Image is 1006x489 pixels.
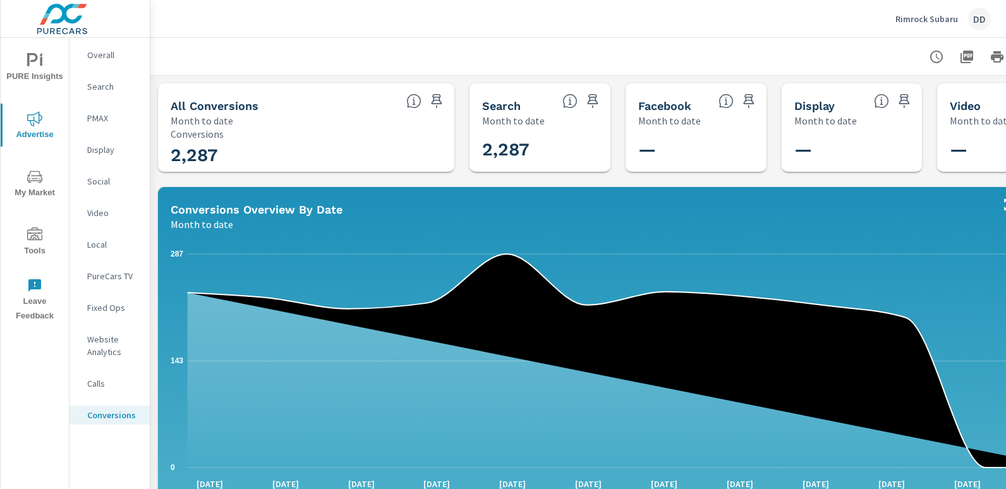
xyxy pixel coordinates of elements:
p: PureCars TV [87,270,140,282]
div: PureCars TV [70,267,150,286]
h5: Facebook [638,99,691,112]
div: Search [70,77,150,96]
span: Display Conversions include Actions, Leads and Unmapped Conversions [874,94,889,109]
div: Video [70,203,150,222]
p: Month to date [171,217,233,232]
h5: All Conversions [171,99,258,112]
p: Social [87,175,140,188]
div: Overall [70,45,150,64]
h5: Video [950,99,981,112]
span: Save this to your personalized report [894,91,914,111]
p: Conversions [87,409,140,421]
span: All conversions reported from Facebook with duplicates filtered out [718,94,734,109]
span: Save this to your personalized report [427,91,447,111]
span: Save this to your personalized report [739,91,759,111]
span: Tools [4,227,65,258]
p: Website Analytics [87,333,140,358]
div: nav menu [1,38,69,329]
div: Calls [70,374,150,393]
p: Calls [87,377,140,390]
span: PURE Insights [4,53,65,84]
span: My Market [4,169,65,200]
p: Month to date [171,113,233,128]
p: Overall [87,49,140,61]
div: Local [70,235,150,254]
h5: Conversions Overview By Date [171,203,342,216]
span: Save this to your personalized report [583,91,603,111]
div: Fixed Ops [70,298,150,317]
div: PMAX [70,109,150,128]
p: Month to date [794,113,857,128]
p: Local [87,238,140,251]
span: Leave Feedback [4,278,65,323]
button: "Export Report to PDF" [954,44,979,69]
p: Conversions [171,128,442,140]
p: Search [87,80,140,93]
div: Website Analytics [70,330,150,361]
h5: Display [794,99,835,112]
p: Month to date [638,113,701,128]
h3: — [794,139,961,160]
p: Display [87,143,140,156]
p: PMAX [87,112,140,124]
text: 0 [171,463,175,472]
span: Advertise [4,111,65,142]
text: 287 [171,250,183,258]
div: Conversions [70,406,150,425]
h3: 2,287 [171,145,442,166]
span: Search Conversions include Actions, Leads and Unmapped Conversions. [562,94,578,109]
h5: Search [482,99,521,112]
div: DD [968,8,991,30]
h3: — [638,139,805,160]
text: 143 [171,356,183,365]
span: All Conversions include Actions, Leads and Unmapped Conversions [406,94,421,109]
div: Social [70,172,150,191]
p: Video [87,207,140,219]
p: Fixed Ops [87,301,140,314]
div: Display [70,140,150,159]
p: Rimrock Subaru [895,13,958,25]
h3: 2,287 [482,139,649,160]
p: Month to date [482,113,545,128]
